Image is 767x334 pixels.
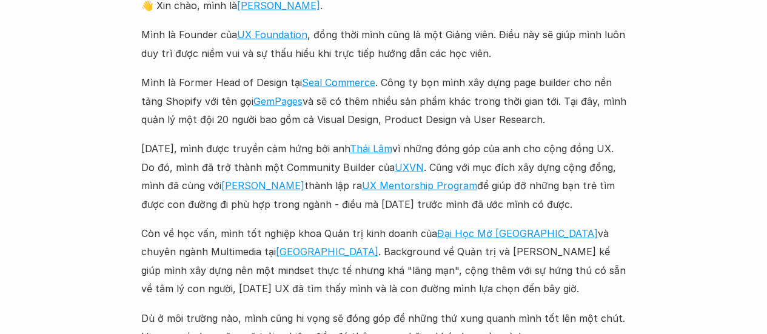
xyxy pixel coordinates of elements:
[350,142,392,155] a: Thái Lâm
[237,28,307,41] a: UX Foundation
[141,25,626,62] p: Mình là Founder của , đồng thời mình cũng là một Giảng viên. Điều này sẽ giúp mình luôn duy trì đ...
[221,179,304,192] a: [PERSON_NAME]
[437,227,598,239] a: Đại Học Mở [GEOGRAPHIC_DATA]
[395,161,424,173] a: UXVN
[362,179,477,192] a: UX Mentorship Program
[253,95,303,107] a: GemPages
[276,245,378,258] a: [GEOGRAPHIC_DATA]
[302,76,375,89] a: Seal Commerce
[141,73,626,129] p: Mình là Former Head of Design tại . Công ty bọn mình xây dựng page builder cho nền tảng Shopify v...
[141,139,626,213] p: [DATE], mình được truyền cảm hứng bởi anh vì những đóng góp của anh cho cộng đồng UX. Do đó, mình...
[141,224,626,298] p: Còn về học vấn, mình tốt nghiệp khoa Quản trị kinh doanh của và chuyên ngành Multimedia tại . Bac...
